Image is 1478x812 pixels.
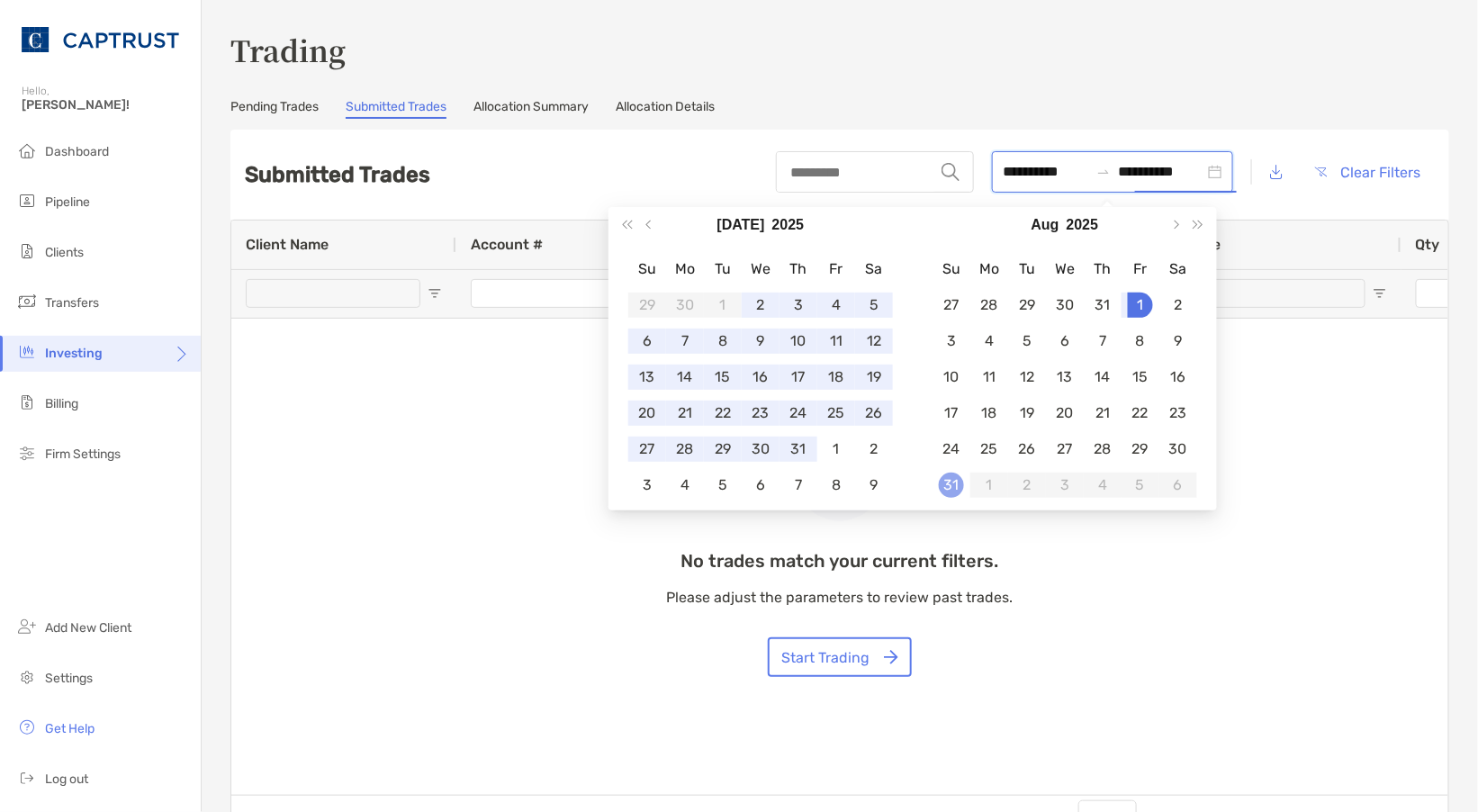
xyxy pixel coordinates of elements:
div: 31 [786,437,811,462]
p: Please adjust the parameters to review past trades. [667,586,1014,609]
td: 2025-08-20 [1046,395,1084,431]
div: 2 [748,293,773,318]
td: 2025-07-06 [628,323,666,359]
div: 12 [1014,365,1040,390]
td: 2025-08-03 [628,467,666,503]
span: Clients [45,245,84,260]
td: 2025-08-24 [933,431,970,467]
td: 2025-07-23 [742,395,780,431]
div: 28 [672,437,698,462]
div: 16 [748,365,773,390]
button: Choose a month [1032,207,1059,243]
img: investing icon [16,341,38,363]
div: 5 [1128,473,1153,498]
th: Mo [666,251,704,287]
div: 30 [1052,293,1077,318]
button: Clear Filters [1301,152,1435,192]
td: 2025-07-24 [780,395,817,431]
div: 2 [861,437,887,462]
div: 21 [672,401,698,426]
div: 8 [824,473,849,498]
td: 2025-09-04 [1084,467,1122,503]
td: 2025-08-13 [1046,359,1084,395]
div: 7 [786,473,811,498]
div: 18 [977,401,1002,426]
span: Settings [45,671,93,686]
div: 5 [861,293,887,318]
td: 2025-08-08 [1122,323,1159,359]
td: 2025-08-19 [1008,395,1046,431]
span: Pipeline [45,194,90,210]
div: 31 [1090,293,1115,318]
div: 22 [710,401,735,426]
td: 2025-07-13 [628,359,666,395]
div: 29 [635,293,660,318]
td: 2025-08-01 [817,431,855,467]
button: Next year (Control + right) [1186,207,1210,243]
td: 2025-08-04 [970,323,1008,359]
td: 2025-09-02 [1008,467,1046,503]
div: 6 [1052,329,1077,354]
th: Su [933,251,970,287]
th: Fr [1122,251,1159,287]
div: 2 [1166,293,1191,318]
td: 2025-07-07 [666,323,704,359]
img: add_new_client icon [16,616,38,637]
th: Tu [1008,251,1046,287]
td: 2025-07-30 [742,431,780,467]
span: Log out [45,771,88,787]
td: 2025-08-09 [855,467,893,503]
div: 2 [1014,473,1040,498]
span: Investing [45,346,103,361]
td: 2025-07-08 [704,323,742,359]
td: 2025-08-21 [1084,395,1122,431]
td: 2025-07-02 [742,287,780,323]
span: Transfers [45,295,99,311]
td: 2025-07-22 [704,395,742,431]
div: 4 [672,473,698,498]
td: 2025-07-26 [855,395,893,431]
p: No trades match your current filters. [667,550,1014,573]
td: 2025-09-03 [1046,467,1084,503]
td: 2025-07-29 [1008,287,1046,323]
button: Choose a year [1067,207,1099,243]
div: 29 [710,437,735,462]
a: Allocation Summary [473,99,589,119]
td: 2025-07-27 [628,431,666,467]
td: 2025-08-05 [704,467,742,503]
div: 13 [635,365,660,390]
button: Choose a month [717,207,765,243]
img: button icon [884,650,898,664]
span: Billing [45,396,78,411]
td: 2025-07-15 [704,359,742,395]
td: 2025-07-09 [742,323,780,359]
a: Submitted Trades [346,99,446,119]
td: 2025-08-06 [742,467,780,503]
div: 30 [672,293,698,318]
span: [PERSON_NAME]! [22,97,190,113]
div: 1 [1128,293,1153,318]
td: 2025-08-26 [1008,431,1046,467]
a: Pending Trades [230,99,319,119]
td: 2025-07-03 [780,287,817,323]
td: 2025-09-01 [970,467,1008,503]
td: 2025-07-11 [817,323,855,359]
td: 2025-08-18 [970,395,1008,431]
div: 10 [939,365,964,390]
div: 15 [1128,365,1153,390]
span: Firm Settings [45,447,121,462]
div: 29 [1014,293,1040,318]
td: 2025-06-29 [628,287,666,323]
img: billing icon [16,392,38,413]
td: 2025-07-20 [628,395,666,431]
td: 2025-07-31 [780,431,817,467]
div: 4 [824,293,849,318]
td: 2025-08-08 [817,467,855,503]
div: 30 [1166,437,1191,462]
td: 2025-07-25 [817,395,855,431]
div: 26 [1014,437,1040,462]
td: 2025-07-19 [855,359,893,395]
td: 2025-07-14 [666,359,704,395]
td: 2025-08-03 [933,323,970,359]
h3: Trading [230,29,1449,70]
